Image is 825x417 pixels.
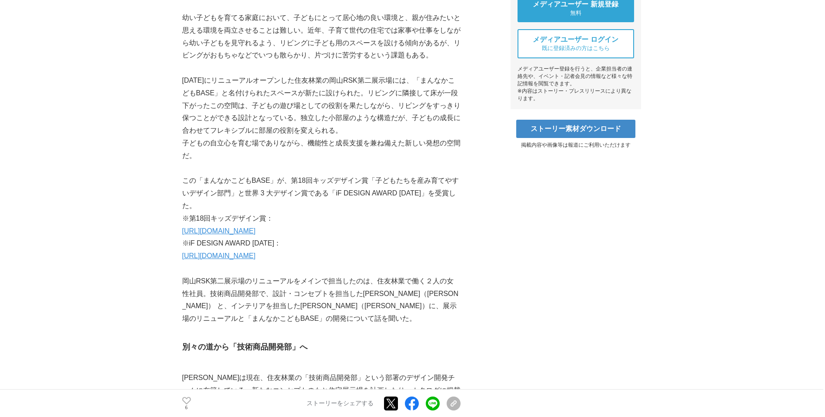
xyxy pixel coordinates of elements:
[542,44,610,52] span: 既に登録済みの方はこちら
[516,120,635,138] a: ストーリー素材ダウンロード
[182,252,256,259] a: [URL][DOMAIN_NAME]
[182,74,461,137] p: [DATE]にリニューアルオープンした住友林業の岡山RSK第二展示場には、「まんなかこどもBASE」と名付けられたスペースが新たに設けられた。リビングに隣接して床が一段下がったこの空間は、子ども...
[182,227,256,235] a: [URL][DOMAIN_NAME]
[511,141,641,149] p: 掲載内容や画像等は報道にご利用いただけます
[182,137,461,162] p: 子どもの自立心を育む場でありながら、機能性と成長支援を兼ね備えた新しい発想の空間だ。
[182,237,461,250] p: ※iF DESIGN AWARD [DATE]：
[182,212,461,225] p: ※第18回キッズデザイン賞：
[307,400,374,407] p: ストーリーをシェアする
[518,29,634,58] a: メディアユーザー ログイン 既に登録済みの方はこちら
[518,65,634,102] div: メディアユーザー登録を行うと、企業担当者の連絡先や、イベント・記者会見の情報など様々な特記情報を閲覧できます。 ※内容はストーリー・プレスリリースにより異なります。
[182,175,461,212] p: この「まんなかこどもBASE」が、第18回キッズデザイン賞「子どもたちを産み育てやすいデザイン部門」と世界 3 大デザイン賞である「iF DESIGN AWARD [DATE]」を受賞した。
[570,9,581,17] span: 無料
[182,275,461,325] p: 岡山RSK第二展示場のリニューアルをメインで担当したのは、住友林業で働く２人の女性社員。技術商品開発部で、設計・コンセプトを担当した[PERSON_NAME]（[PERSON_NAME]） と、...
[182,341,461,353] h3: 別々の道から「技術商品開発部」へ
[533,35,619,44] span: メディアユーザー ログイン
[182,405,191,410] p: 6
[182,12,461,62] p: 幼い子どもを育てる家庭において、子どもにとって居心地の良い環境と、親が住みたいと思える環境を両立させることは難しい。近年、子育て世代の住宅では家事や仕事をしながら幼い子どもを見守れるよう、リビン...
